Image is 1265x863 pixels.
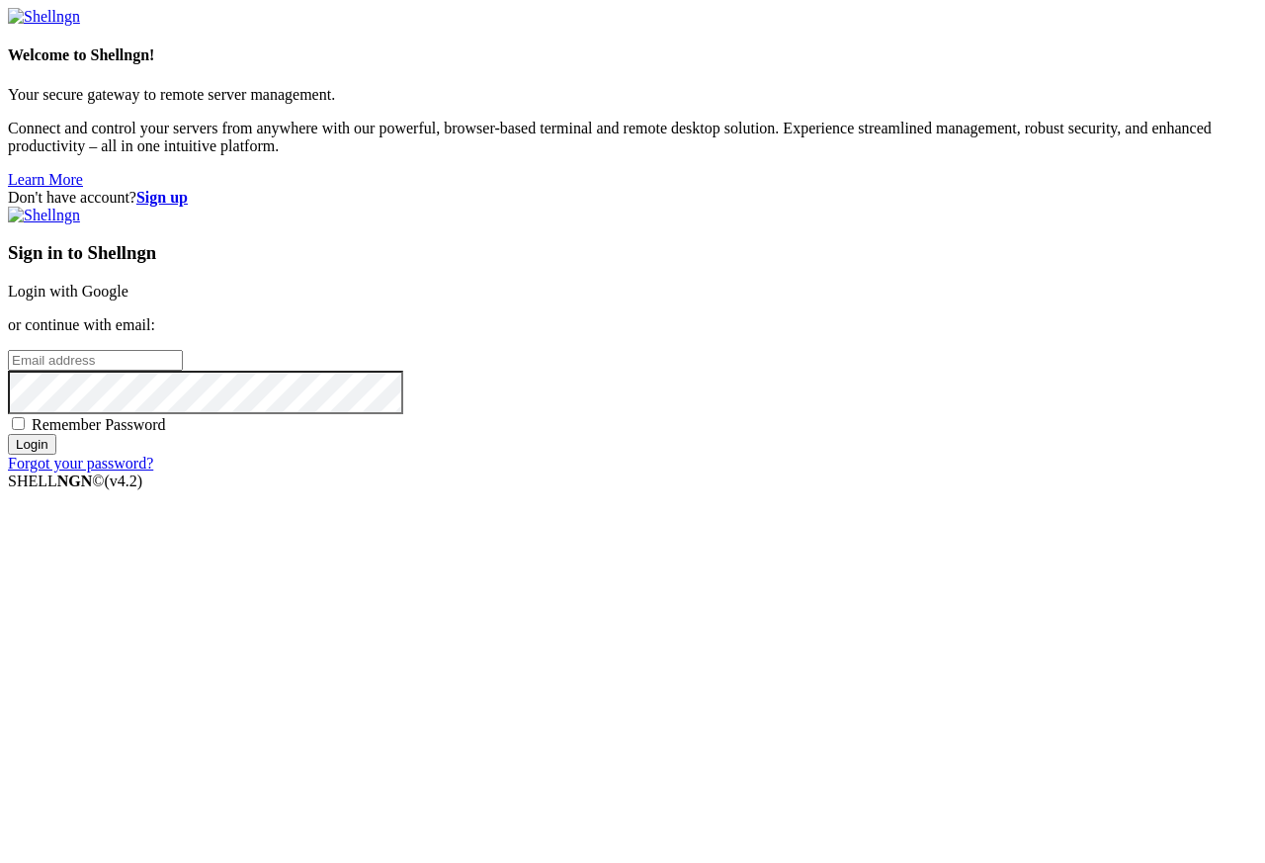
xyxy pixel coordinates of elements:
span: SHELL © [8,473,142,489]
h4: Welcome to Shellngn! [8,46,1257,64]
img: Shellngn [8,8,80,26]
span: 4.2.0 [105,473,143,489]
img: Shellngn [8,207,80,224]
h3: Sign in to Shellngn [8,242,1257,264]
p: Your secure gateway to remote server management. [8,86,1257,104]
input: Login [8,434,56,455]
a: Login with Google [8,283,128,300]
div: Don't have account? [8,189,1257,207]
span: Remember Password [32,416,166,433]
input: Email address [8,350,183,371]
p: or continue with email: [8,316,1257,334]
b: NGN [57,473,93,489]
input: Remember Password [12,417,25,430]
a: Sign up [136,189,188,206]
p: Connect and control your servers from anywhere with our powerful, browser-based terminal and remo... [8,120,1257,155]
a: Forgot your password? [8,455,153,472]
a: Learn More [8,171,83,188]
